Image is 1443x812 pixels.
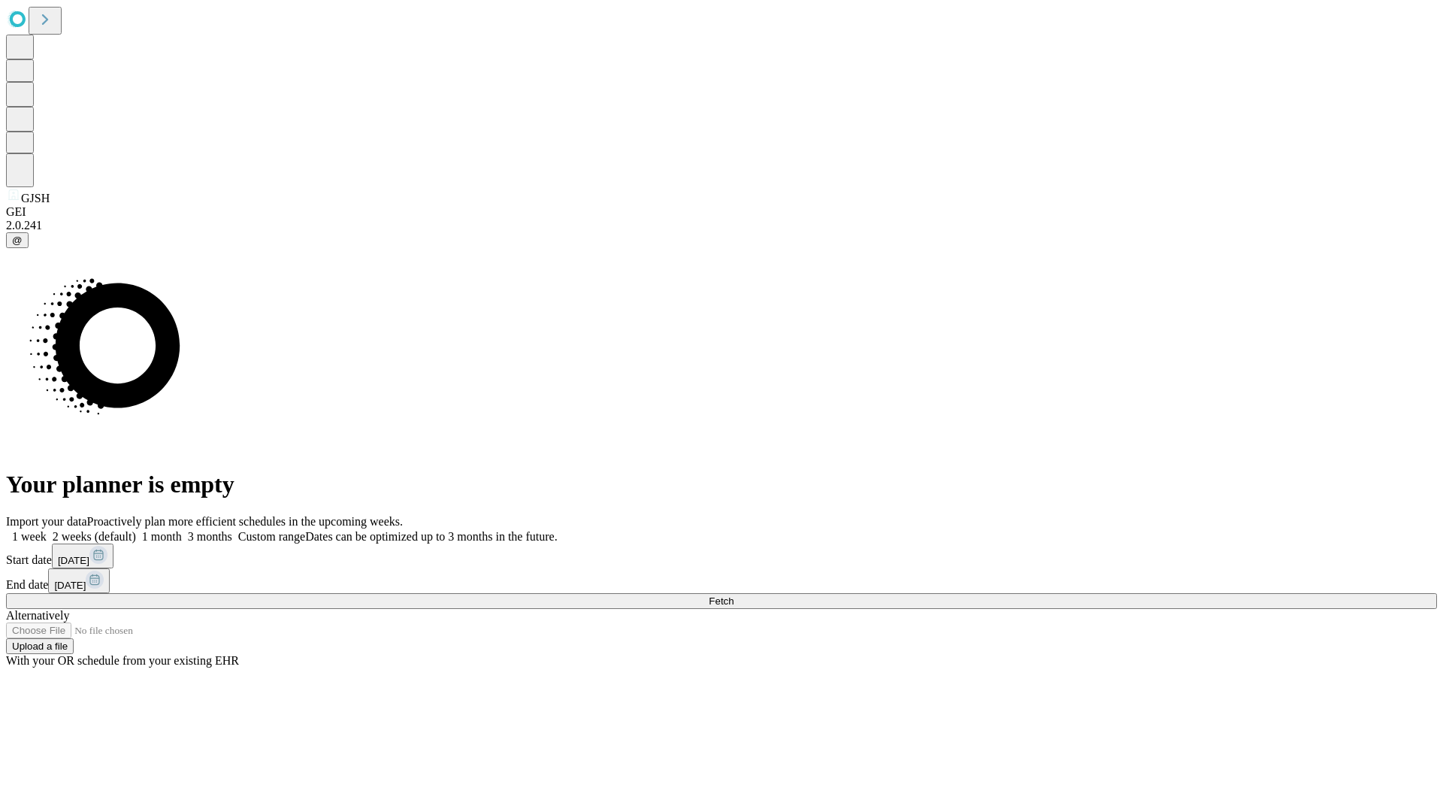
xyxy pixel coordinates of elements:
span: Dates can be optimized up to 3 months in the future. [305,530,557,543]
span: Proactively plan more efficient schedules in the upcoming weeks. [87,515,403,528]
span: 1 month [142,530,182,543]
div: GEI [6,205,1437,219]
span: [DATE] [58,555,89,566]
span: Custom range [238,530,305,543]
button: @ [6,232,29,248]
button: Fetch [6,593,1437,609]
span: [DATE] [54,580,86,591]
span: 1 week [12,530,47,543]
span: With your OR schedule from your existing EHR [6,654,239,667]
span: 2 weeks (default) [53,530,136,543]
span: @ [12,235,23,246]
button: [DATE] [48,568,110,593]
div: End date [6,568,1437,593]
button: [DATE] [52,544,113,568]
span: Import your data [6,515,87,528]
div: Start date [6,544,1437,568]
span: GJSH [21,192,50,205]
h1: Your planner is empty [6,471,1437,498]
div: 2.0.241 [6,219,1437,232]
button: Upload a file [6,638,74,654]
span: Alternatively [6,609,69,622]
span: 3 months [188,530,232,543]
span: Fetch [709,595,734,607]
